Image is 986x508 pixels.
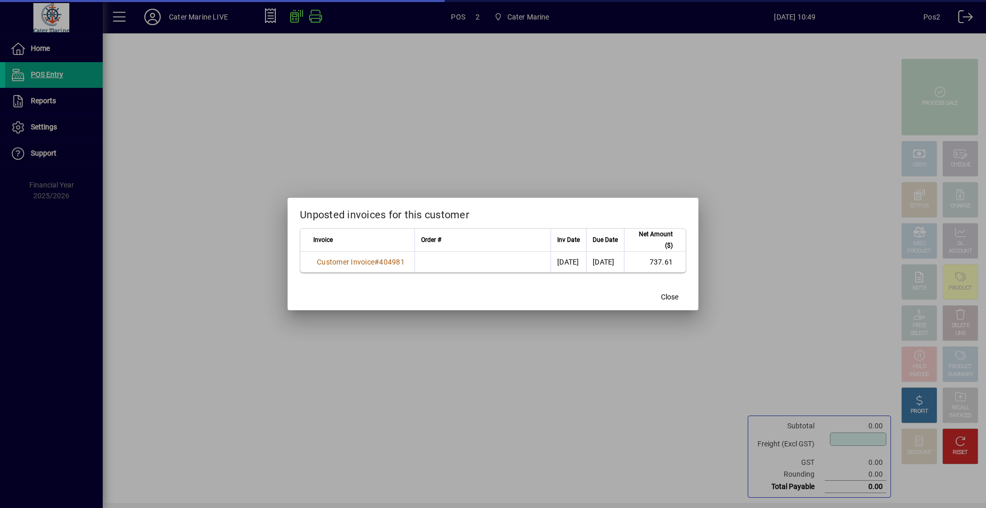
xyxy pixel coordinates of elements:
[631,229,673,251] span: Net Amount ($)
[313,234,333,246] span: Invoice
[624,252,686,272] td: 737.61
[586,252,624,272] td: [DATE]
[661,292,678,303] span: Close
[317,258,374,266] span: Customer Invoice
[557,234,580,246] span: Inv Date
[379,258,405,266] span: 404981
[288,198,698,228] h2: Unposted invoices for this customer
[374,258,379,266] span: #
[313,256,408,268] a: Customer Invoice#404981
[421,234,441,246] span: Order #
[551,252,586,272] td: [DATE]
[593,234,618,246] span: Due Date
[653,288,686,306] button: Close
